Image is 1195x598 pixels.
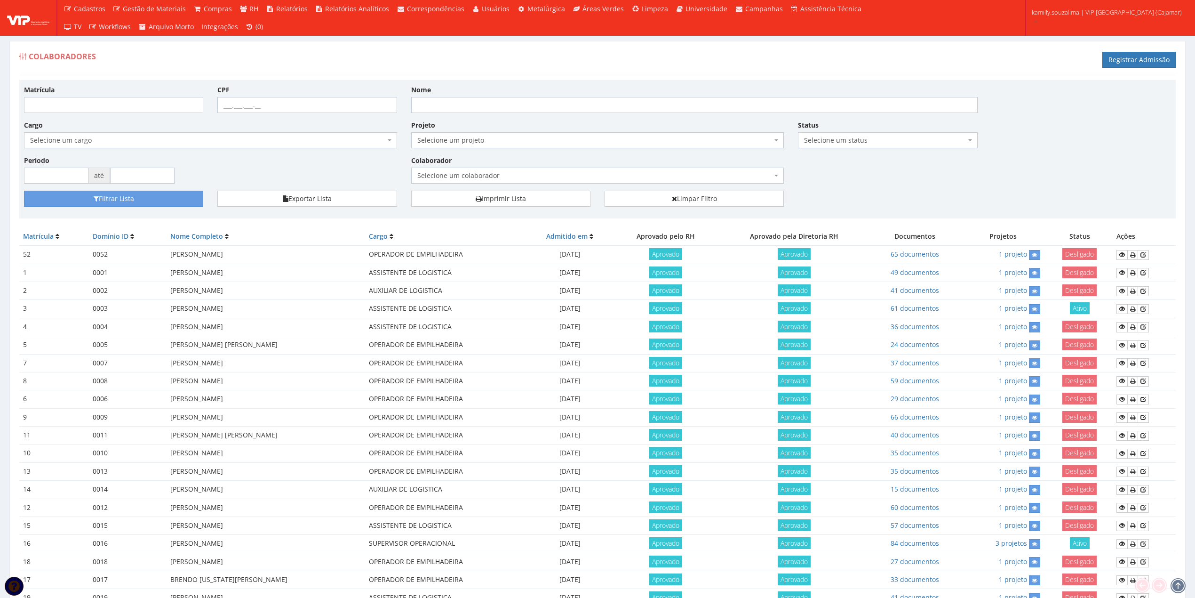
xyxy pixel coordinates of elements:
[999,467,1027,476] a: 1 projeto
[19,408,89,426] td: 9
[19,264,89,282] td: 1
[649,375,682,387] span: Aprovado
[649,339,682,350] span: Aprovado
[999,304,1027,313] a: 1 projeto
[167,390,365,408] td: [PERSON_NAME]
[93,232,128,241] a: Domínio ID
[891,268,939,277] a: 49 documentos
[999,250,1027,259] a: 1 projeto
[24,85,55,95] label: Matrícula
[411,132,784,148] span: Selecione um projeto
[999,394,1027,403] a: 1 projeto
[255,22,263,31] span: (0)
[89,408,167,426] td: 0009
[74,4,105,13] span: Cadastros
[85,18,135,36] a: Workflows
[526,390,613,408] td: [DATE]
[891,322,939,331] a: 36 documentos
[891,304,939,313] a: 61 documentos
[649,267,682,278] span: Aprovado
[649,393,682,404] span: Aprovado
[1062,519,1097,531] span: Desligado
[89,517,167,534] td: 0015
[89,245,167,264] td: 0052
[365,571,526,589] td: OPERADOR DE EMPILHADEIRA
[417,136,773,145] span: Selecione um projeto
[19,354,89,372] td: 7
[1062,284,1097,296] span: Desligado
[649,465,682,477] span: Aprovado
[167,535,365,553] td: [PERSON_NAME]
[365,427,526,444] td: OPERADOR DE EMPILHADEIRA
[999,485,1027,493] a: 1 projeto
[891,394,939,403] a: 29 documentos
[198,18,242,36] a: Integrações
[649,302,682,314] span: Aprovado
[649,483,682,495] span: Aprovado
[365,481,526,499] td: AUXILIAR DE LOGISTICA
[891,430,939,439] a: 40 documentos
[891,412,939,421] a: 66 documentos
[170,232,223,241] a: Nome Completo
[19,499,89,517] td: 12
[149,22,194,31] span: Arquivo Morto
[526,264,613,282] td: [DATE]
[999,322,1027,331] a: 1 projeto
[1062,393,1097,404] span: Desligado
[167,336,365,354] td: [PERSON_NAME] [PERSON_NAME]
[804,136,965,145] span: Selecione um status
[29,51,96,62] span: Colaboradores
[778,556,811,567] span: Aprovado
[649,411,682,423] span: Aprovado
[613,228,718,245] th: Aprovado pelo RH
[999,340,1027,349] a: 1 projeto
[89,300,167,318] td: 0003
[89,318,167,336] td: 0004
[778,267,811,278] span: Aprovado
[89,372,167,390] td: 0008
[745,4,783,13] span: Campanhas
[19,535,89,553] td: 16
[526,571,613,589] td: [DATE]
[999,503,1027,512] a: 1 projeto
[526,245,613,264] td: [DATE]
[135,18,198,36] a: Arquivo Morto
[24,121,43,130] label: Cargo
[649,429,682,441] span: Aprovado
[369,232,388,241] a: Cargo
[89,427,167,444] td: 0011
[891,286,939,295] a: 41 documentos
[891,376,939,385] a: 59 documentos
[1062,321,1097,332] span: Desligado
[649,501,682,513] span: Aprovado
[19,571,89,589] td: 17
[89,282,167,300] td: 0002
[999,557,1027,566] a: 1 projeto
[365,264,526,282] td: ASSISTENTE DE LOGISTICA
[89,535,167,553] td: 0016
[649,556,682,567] span: Aprovado
[365,390,526,408] td: OPERADOR DE EMPILHADEIRA
[89,571,167,589] td: 0017
[1046,228,1113,245] th: Status
[999,358,1027,367] a: 1 projeto
[1070,302,1090,314] span: Ativo
[19,245,89,264] td: 52
[89,354,167,372] td: 0007
[800,4,861,13] span: Assistência Técnica
[778,501,811,513] span: Aprovado
[482,4,510,13] span: Usuários
[249,4,258,13] span: RH
[365,336,526,354] td: OPERADOR DE EMPILHADEIRA
[526,517,613,534] td: [DATE]
[411,191,590,207] a: Imprimir Lista
[642,4,668,13] span: Limpeza
[778,339,811,350] span: Aprovado
[411,168,784,184] span: Selecione um colaborador
[89,336,167,354] td: 0005
[778,447,811,459] span: Aprovado
[167,481,365,499] td: [PERSON_NAME]
[999,430,1027,439] a: 1 projeto
[99,22,131,31] span: Workflows
[778,248,811,260] span: Aprovado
